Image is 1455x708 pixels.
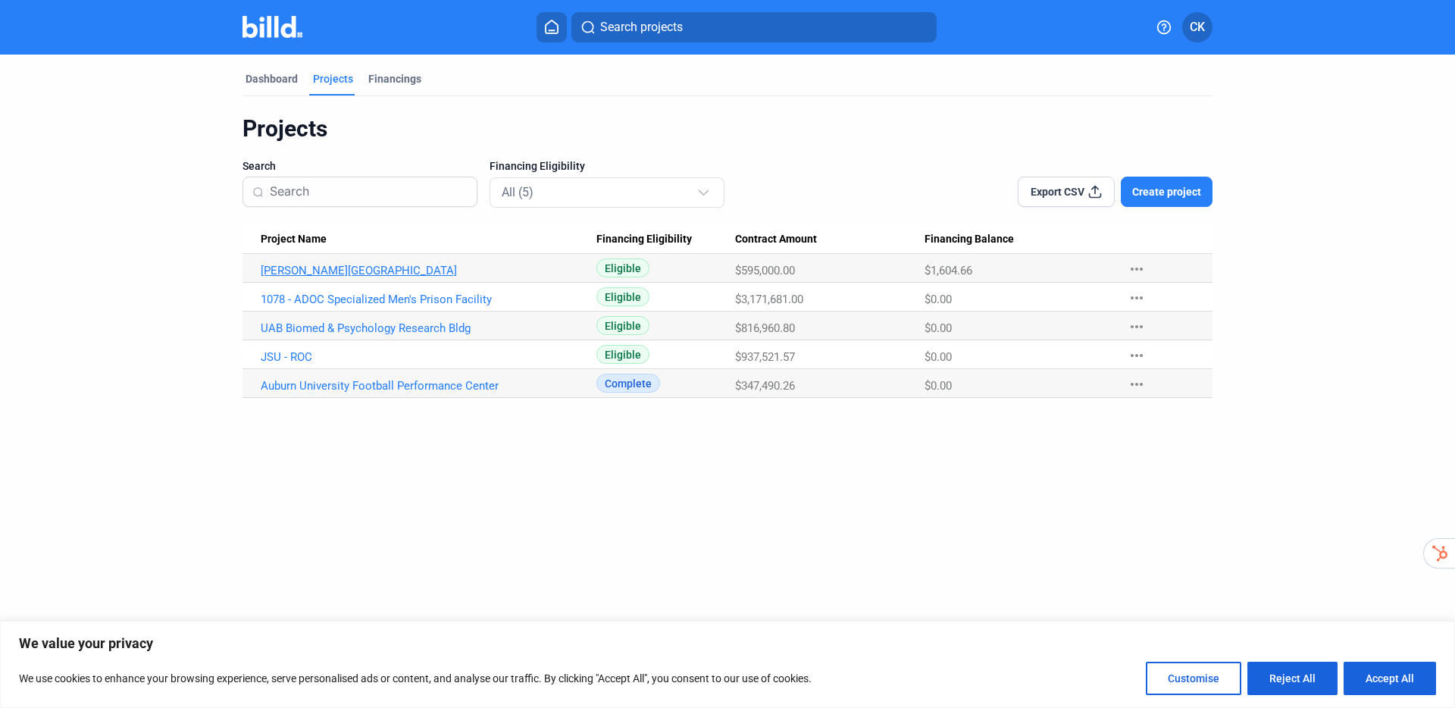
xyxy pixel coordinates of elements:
[1344,662,1436,695] button: Accept All
[925,321,952,335] span: $0.00
[735,233,925,246] div: Contract Amount
[735,321,795,335] span: $816,960.80
[1128,375,1146,393] mat-icon: more_horiz
[261,233,596,246] div: Project Name
[925,350,952,364] span: $0.00
[596,233,692,246] span: Financing Eligibility
[246,71,298,86] div: Dashboard
[735,350,795,364] span: $937,521.57
[313,71,353,86] div: Projects
[1018,177,1115,207] button: Export CSV
[1128,260,1146,278] mat-icon: more_horiz
[735,233,817,246] span: Contract Amount
[261,293,596,306] a: 1078 - ADOC Specialized Men's Prison Facility
[1247,662,1338,695] button: Reject All
[261,350,596,364] a: JSU - ROC
[596,287,649,306] span: Eligible
[261,233,327,246] span: Project Name
[242,158,276,174] span: Search
[925,233,1014,246] span: Financing Balance
[925,233,1112,246] div: Financing Balance
[261,379,596,393] a: Auburn University Football Performance Center
[925,293,952,306] span: $0.00
[242,114,1212,143] div: Projects
[270,176,468,208] input: Search
[1121,177,1212,207] button: Create project
[1031,184,1084,199] span: Export CSV
[1182,12,1212,42] button: CK
[1190,18,1205,36] span: CK
[600,18,683,36] span: Search projects
[1128,318,1146,336] mat-icon: more_horiz
[1128,346,1146,365] mat-icon: more_horiz
[490,158,585,174] span: Financing Eligibility
[596,316,649,335] span: Eligible
[1128,289,1146,307] mat-icon: more_horiz
[368,71,421,86] div: Financings
[502,185,533,199] mat-select-trigger: All (5)
[735,293,803,306] span: $3,171,681.00
[261,264,596,277] a: [PERSON_NAME][GEOGRAPHIC_DATA]
[19,669,812,688] p: We use cookies to enhance your browsing experience, serve personalised ads or content, and analys...
[925,264,972,277] span: $1,604.66
[596,345,649,364] span: Eligible
[735,379,795,393] span: $347,490.26
[19,634,1436,653] p: We value your privacy
[596,374,660,393] span: Complete
[1146,662,1241,695] button: Customise
[261,321,596,335] a: UAB Biomed & Psychology Research Bldg
[925,379,952,393] span: $0.00
[596,258,649,277] span: Eligible
[596,233,736,246] div: Financing Eligibility
[242,16,302,38] img: Billd Company Logo
[571,12,937,42] button: Search projects
[1132,184,1201,199] span: Create project
[735,264,795,277] span: $595,000.00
